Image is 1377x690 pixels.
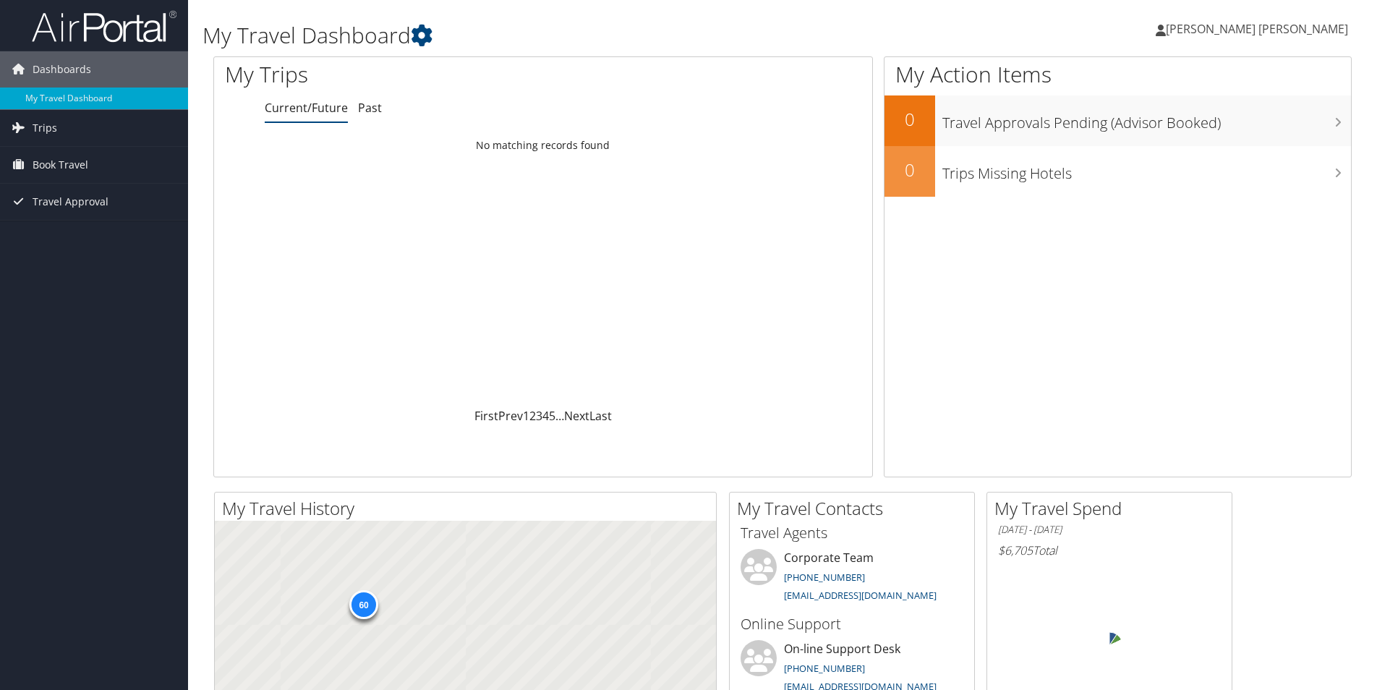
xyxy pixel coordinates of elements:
h2: My Travel Contacts [737,496,974,521]
a: Last [589,408,612,424]
img: airportal-logo.png [32,9,176,43]
a: 0Travel Approvals Pending (Advisor Booked) [884,95,1351,146]
a: Next [564,408,589,424]
a: 5 [549,408,555,424]
h3: Travel Approvals Pending (Advisor Booked) [942,106,1351,133]
a: Current/Future [265,100,348,116]
span: Dashboards [33,51,91,88]
h2: My Travel History [222,496,716,521]
span: … [555,408,564,424]
a: First [474,408,498,424]
span: $6,705 [998,542,1033,558]
a: 2 [529,408,536,424]
h1: My Trips [225,59,587,90]
h3: Travel Agents [741,523,963,543]
h1: My Action Items [884,59,1351,90]
td: No matching records found [214,132,872,158]
a: 4 [542,408,549,424]
h6: Total [998,542,1221,558]
h3: Trips Missing Hotels [942,156,1351,184]
span: Trips [33,110,57,146]
h3: Online Support [741,614,963,634]
a: Prev [498,408,523,424]
a: [PHONE_NUMBER] [784,571,865,584]
a: 0Trips Missing Hotels [884,146,1351,197]
h1: My Travel Dashboard [202,20,976,51]
li: Corporate Team [733,549,971,608]
a: 1 [523,408,529,424]
h2: 0 [884,158,935,182]
a: Past [358,100,382,116]
h2: 0 [884,107,935,132]
a: [EMAIL_ADDRESS][DOMAIN_NAME] [784,589,937,602]
a: [PERSON_NAME] [PERSON_NAME] [1156,7,1363,51]
a: [PHONE_NUMBER] [784,662,865,675]
span: Travel Approval [33,184,108,220]
h6: [DATE] - [DATE] [998,523,1221,537]
a: 3 [536,408,542,424]
h2: My Travel Spend [994,496,1232,521]
span: [PERSON_NAME] [PERSON_NAME] [1166,21,1348,37]
div: 60 [349,590,378,619]
span: Book Travel [33,147,88,183]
